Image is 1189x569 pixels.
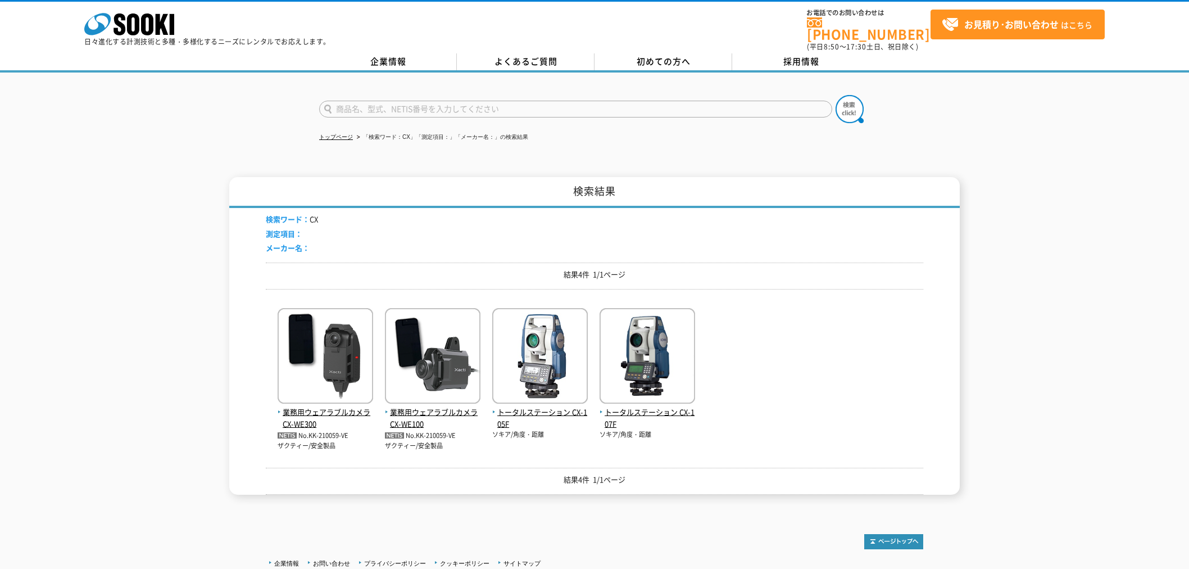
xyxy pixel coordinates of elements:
[274,560,299,567] a: 企業情報
[836,95,864,123] img: btn_search.png
[964,17,1059,31] strong: お見積り･お問い合わせ
[266,269,923,281] p: 結果4件 1/1ページ
[385,441,480,451] p: ザクティー/安全製品
[732,53,870,70] a: 採用情報
[824,42,839,52] span: 8:50
[319,53,457,70] a: 企業情報
[319,101,832,118] input: 商品名、型式、NETIS番号を入力してください
[355,132,528,143] li: 「検索ワード：CX」「測定項目：」「メーカー名：」の検索結果
[266,214,318,225] li: CX
[492,395,588,430] a: トータルステーション CX-105F
[266,474,923,486] p: 結果4件 1/1ページ
[503,560,541,567] a: サイトマップ
[600,395,695,430] a: トータルステーション CX-107F
[278,407,373,430] span: 業務用ウェアラブルカメラ CX-WE300
[600,407,695,430] span: トータルステーション CX-107F
[807,10,931,16] span: お電話でのお問い合わせは
[385,407,480,430] span: 業務用ウェアラブルカメラ CX-WE100
[864,534,923,549] img: トップページへ
[440,560,489,567] a: クッキーポリシー
[84,38,330,45] p: 日々進化する計測技術と多種・多様化するニーズにレンタルでお応えします。
[637,55,691,67] span: 初めての方へ
[313,560,350,567] a: お問い合わせ
[457,53,594,70] a: よくあるご質問
[492,308,588,407] img: CX-105F
[492,407,588,430] span: トータルステーション CX-105F
[600,430,695,440] p: ソキア/角度・距離
[385,308,480,407] img: CX-WE100
[807,17,931,40] a: [PHONE_NUMBER]
[385,430,480,442] p: No.KK-210059-VE
[846,42,866,52] span: 17:30
[278,308,373,407] img: CX-WE300
[492,430,588,440] p: ソキア/角度・距離
[278,430,373,442] p: No.KK-210059-VE
[600,308,695,407] img: CX-107F
[266,228,302,239] span: 測定項目：
[931,10,1105,39] a: お見積り･お問い合わせはこちら
[266,214,310,224] span: 検索ワード：
[319,134,353,140] a: トップページ
[594,53,732,70] a: 初めての方へ
[807,42,918,52] span: (平日 ～ 土日、祝日除く)
[385,395,480,430] a: 業務用ウェアラブルカメラ CX-WE100
[266,242,310,253] span: メーカー名：
[278,395,373,430] a: 業務用ウェアラブルカメラ CX-WE300
[942,16,1092,33] span: はこちら
[364,560,426,567] a: プライバシーポリシー
[229,177,960,208] h1: 検索結果
[278,441,373,451] p: ザクティー/安全製品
